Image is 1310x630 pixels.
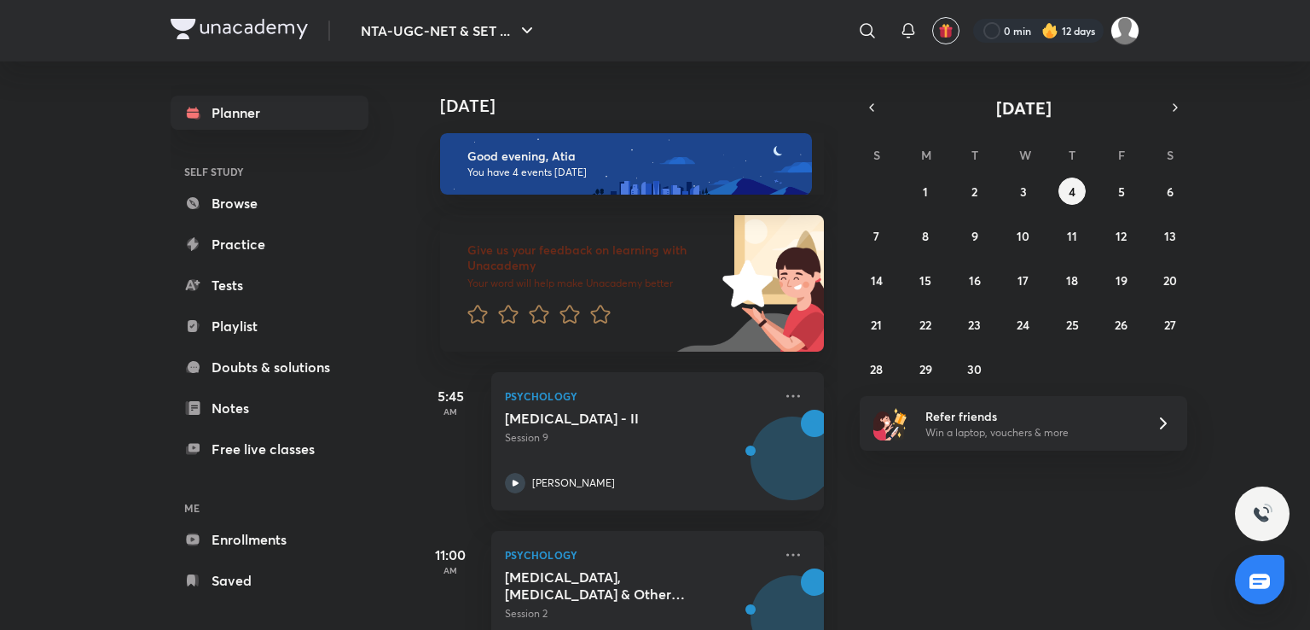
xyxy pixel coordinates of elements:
img: referral [873,406,907,440]
abbr: Monday [921,147,931,163]
abbr: September 10, 2025 [1017,228,1029,244]
button: September 26, 2025 [1108,311,1135,338]
abbr: September 26, 2025 [1115,317,1127,333]
button: September 27, 2025 [1156,311,1184,338]
h5: 5:45 [416,386,484,406]
abbr: September 2, 2025 [971,184,977,200]
button: September 2, 2025 [961,178,988,205]
abbr: Friday [1118,147,1125,163]
p: AM [416,565,484,575]
button: September 12, 2025 [1108,222,1135,249]
button: September 4, 2025 [1058,178,1086,205]
button: September 9, 2025 [961,222,988,249]
h6: SELF STUDY [171,157,368,186]
button: September 5, 2025 [1108,178,1135,205]
a: Planner [171,96,368,130]
a: Company Logo [171,19,308,44]
h4: [DATE] [440,96,841,116]
abbr: September 4, 2025 [1069,184,1075,200]
abbr: September 20, 2025 [1163,272,1177,289]
p: Psychology [505,386,773,406]
abbr: September 18, 2025 [1066,272,1078,289]
abbr: September 22, 2025 [919,317,931,333]
button: September 14, 2025 [863,266,890,294]
button: September 18, 2025 [1058,266,1086,294]
p: Session 9 [505,430,773,446]
abbr: September 21, 2025 [871,317,882,333]
a: Free live classes [171,432,368,466]
img: avatar [938,23,954,38]
button: September 30, 2025 [961,355,988,382]
abbr: September 14, 2025 [871,272,883,289]
h6: Refer friends [925,407,1135,425]
h6: Give us your feedback on learning with Unacademy [467,242,716,273]
span: [DATE] [996,96,1052,120]
a: Practice [171,227,368,261]
abbr: Tuesday [971,147,978,163]
p: Session 2 [505,606,773,621]
button: September 20, 2025 [1156,266,1184,294]
button: September 22, 2025 [912,311,939,338]
h5: Fetal Alcohol Syndrome, Cerebral Palsy & Other Important Developmental Problems [505,569,717,603]
abbr: Sunday [873,147,880,163]
abbr: September 16, 2025 [969,272,981,289]
button: September 1, 2025 [912,178,939,205]
a: Notes [171,391,368,425]
abbr: September 17, 2025 [1017,272,1029,289]
img: evening [440,133,812,195]
abbr: September 28, 2025 [870,361,883,377]
button: September 15, 2025 [912,266,939,294]
abbr: Saturday [1167,147,1174,163]
button: September 3, 2025 [1010,178,1037,205]
button: September 13, 2025 [1156,222,1184,249]
button: September 19, 2025 [1108,266,1135,294]
h6: ME [171,493,368,522]
p: You have 4 events [DATE] [467,166,797,179]
abbr: September 24, 2025 [1017,317,1029,333]
button: September 17, 2025 [1010,266,1037,294]
abbr: September 13, 2025 [1164,228,1176,244]
a: Saved [171,563,368,598]
abbr: September 30, 2025 [967,361,982,377]
abbr: September 6, 2025 [1167,184,1174,200]
button: September 28, 2025 [863,355,890,382]
abbr: September 27, 2025 [1164,317,1176,333]
button: September 7, 2025 [863,222,890,249]
button: September 10, 2025 [1010,222,1037,249]
button: NTA-UGC-NET & SET ... [351,14,548,48]
img: Atia khan [1110,16,1139,45]
abbr: September 5, 2025 [1118,184,1125,200]
p: Win a laptop, vouchers & more [925,425,1135,440]
abbr: September 12, 2025 [1116,228,1127,244]
p: [PERSON_NAME] [532,475,615,491]
button: September 24, 2025 [1010,311,1037,338]
abbr: September 25, 2025 [1066,317,1079,333]
img: ttu [1252,504,1272,524]
abbr: September 11, 2025 [1067,228,1077,244]
a: Tests [171,268,368,302]
button: September 8, 2025 [912,222,939,249]
a: Enrollments [171,522,368,557]
abbr: September 1, 2025 [923,184,928,200]
abbr: September 7, 2025 [873,228,879,244]
img: feedback_image [664,215,824,352]
button: September 11, 2025 [1058,222,1086,249]
a: Playlist [171,309,368,343]
abbr: September 9, 2025 [971,228,978,244]
abbr: September 19, 2025 [1116,272,1127,289]
button: avatar [932,17,959,44]
button: September 23, 2025 [961,311,988,338]
h6: Good evening, Atia [467,149,797,164]
abbr: Wednesday [1019,147,1031,163]
button: September 21, 2025 [863,311,890,338]
abbr: September 23, 2025 [968,317,981,333]
a: Doubts & solutions [171,350,368,384]
button: [DATE] [884,96,1163,120]
p: Psychology [505,545,773,565]
img: Avatar [751,426,833,508]
abbr: September 8, 2025 [922,228,929,244]
h5: Neuropsychological Tests - II [505,410,717,427]
abbr: September 29, 2025 [919,361,932,377]
button: September 16, 2025 [961,266,988,294]
abbr: September 3, 2025 [1020,184,1027,200]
